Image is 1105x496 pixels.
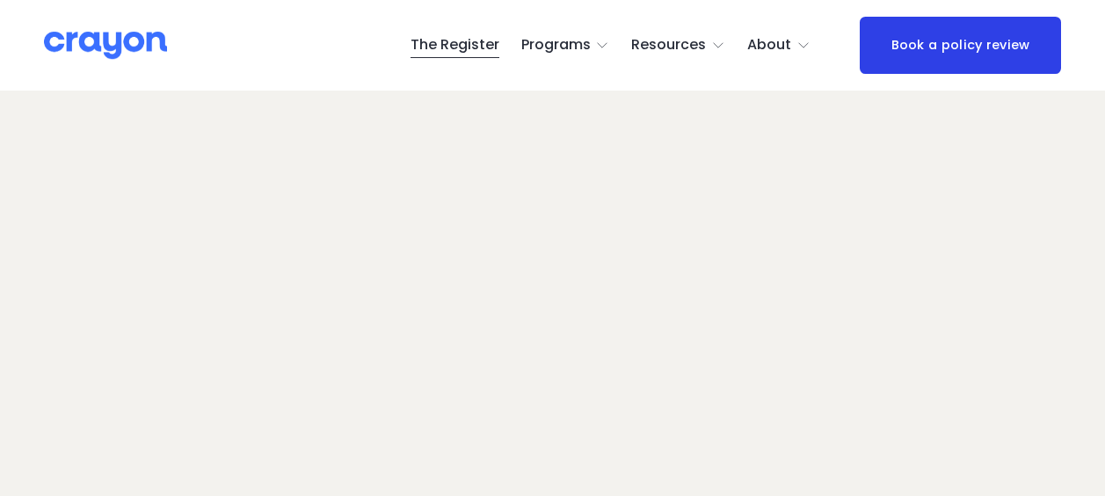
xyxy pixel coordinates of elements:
[44,30,167,61] img: Crayon
[521,33,591,58] span: Programs
[860,383,1097,465] iframe: Tidio Chat
[631,33,706,58] span: Resources
[411,32,499,60] a: The Register
[747,32,811,60] a: folder dropdown
[860,17,1060,75] a: Book a policy review
[747,33,791,58] span: About
[521,32,610,60] a: folder dropdown
[631,32,725,60] a: folder dropdown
